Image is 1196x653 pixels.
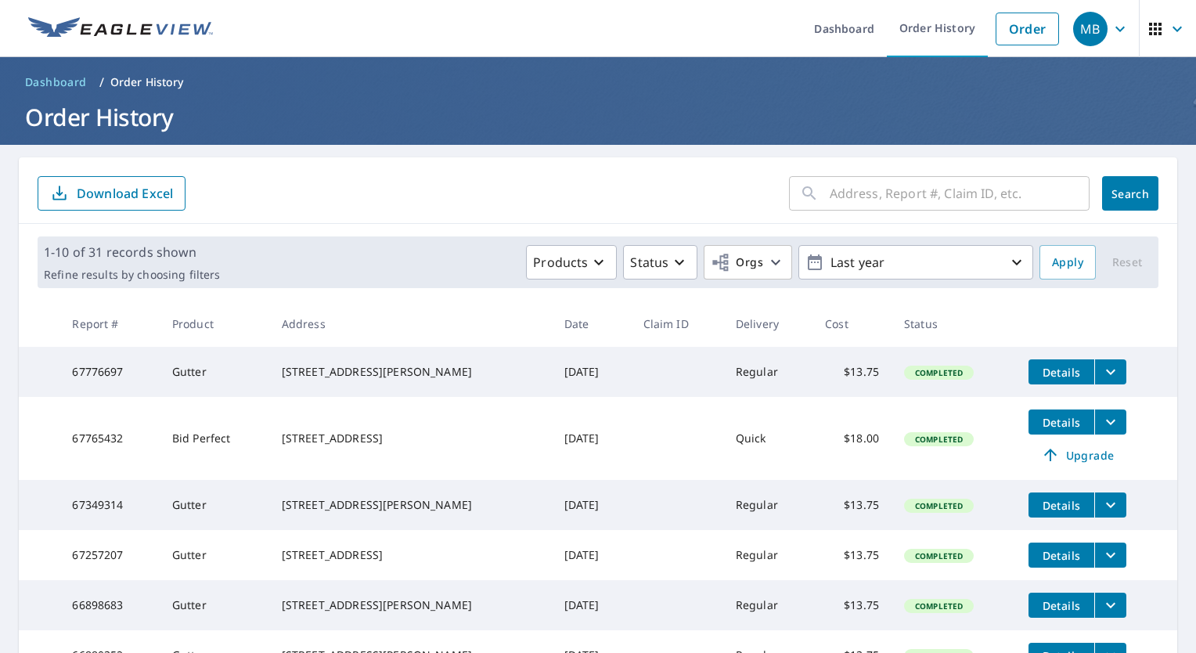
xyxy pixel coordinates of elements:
[906,500,972,511] span: Completed
[723,397,812,480] td: Quick
[723,347,812,397] td: Regular
[1094,359,1126,384] button: filesDropdownBtn-67776697
[526,245,617,280] button: Products
[704,245,792,280] button: Orgs
[723,580,812,630] td: Regular
[812,397,892,480] td: $18.00
[59,397,159,480] td: 67765432
[631,301,723,347] th: Claim ID
[59,480,159,530] td: 67349314
[1028,409,1094,435] button: detailsBtn-67765432
[552,301,631,347] th: Date
[723,480,812,530] td: Regular
[711,253,763,272] span: Orgs
[1028,359,1094,384] button: detailsBtn-67776697
[160,530,269,580] td: Gutter
[812,480,892,530] td: $13.75
[160,347,269,397] td: Gutter
[28,17,213,41] img: EV Logo
[19,70,1177,95] nav: breadcrumb
[533,253,588,272] p: Products
[552,480,631,530] td: [DATE]
[1094,593,1126,618] button: filesDropdownBtn-66898683
[59,347,159,397] td: 67776697
[1028,543,1094,568] button: detailsBtn-67257207
[812,530,892,580] td: $13.75
[996,13,1059,45] a: Order
[630,253,668,272] p: Status
[723,301,812,347] th: Delivery
[552,397,631,480] td: [DATE]
[1094,543,1126,568] button: filesDropdownBtn-67257207
[1038,548,1085,563] span: Details
[77,185,173,202] p: Download Excel
[1028,593,1094,618] button: detailsBtn-66898683
[552,530,631,580] td: [DATE]
[906,434,972,445] span: Completed
[1115,186,1146,201] span: Search
[38,176,186,211] button: Download Excel
[1039,245,1096,280] button: Apply
[282,497,539,513] div: [STREET_ADDRESS][PERSON_NAME]
[269,301,552,347] th: Address
[1094,409,1126,435] button: filesDropdownBtn-67765432
[552,347,631,397] td: [DATE]
[723,530,812,580] td: Regular
[906,550,972,561] span: Completed
[906,367,972,378] span: Completed
[59,530,159,580] td: 67257207
[830,171,1090,215] input: Address, Report #, Claim ID, etc.
[1038,498,1085,513] span: Details
[812,301,892,347] th: Cost
[19,70,93,95] a: Dashboard
[1028,492,1094,518] button: detailsBtn-67349314
[824,249,1007,276] p: Last year
[1102,176,1158,211] button: Search
[44,268,220,282] p: Refine results by choosing filters
[1028,442,1126,467] a: Upgrade
[1073,12,1108,46] div: MB
[282,547,539,563] div: [STREET_ADDRESS]
[160,480,269,530] td: Gutter
[44,243,220,262] p: 1-10 of 31 records shown
[892,301,1016,347] th: Status
[1094,492,1126,518] button: filesDropdownBtn-67349314
[623,245,697,280] button: Status
[59,301,159,347] th: Report #
[19,101,1177,133] h1: Order History
[1038,415,1085,430] span: Details
[1038,446,1117,464] span: Upgrade
[160,580,269,630] td: Gutter
[282,431,539,446] div: [STREET_ADDRESS]
[1038,598,1085,613] span: Details
[552,580,631,630] td: [DATE]
[282,597,539,613] div: [STREET_ADDRESS][PERSON_NAME]
[282,364,539,380] div: [STREET_ADDRESS][PERSON_NAME]
[160,397,269,480] td: Bid Perfect
[25,74,87,90] span: Dashboard
[812,347,892,397] td: $13.75
[1052,253,1083,272] span: Apply
[160,301,269,347] th: Product
[1038,365,1085,380] span: Details
[906,601,972,612] span: Completed
[59,580,159,630] td: 66898683
[99,73,104,92] li: /
[798,245,1033,280] button: Last year
[812,580,892,630] td: $13.75
[110,74,184,90] p: Order History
